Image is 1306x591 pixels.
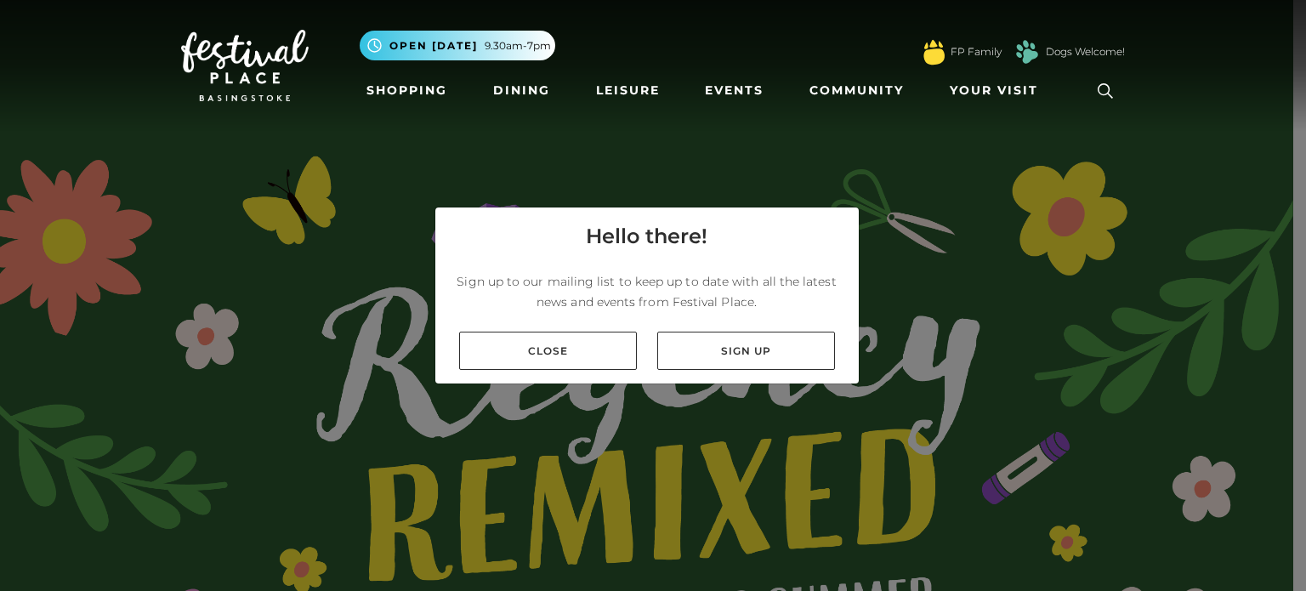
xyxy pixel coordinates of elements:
a: Your Visit [943,75,1053,106]
a: Dining [486,75,557,106]
span: Your Visit [950,82,1038,99]
a: Community [803,75,911,106]
span: 9.30am-7pm [485,38,551,54]
a: Events [698,75,770,106]
button: Open [DATE] 9.30am-7pm [360,31,555,60]
a: Close [459,332,637,370]
p: Sign up to our mailing list to keep up to date with all the latest news and events from Festival ... [449,271,845,312]
span: Open [DATE] [389,38,478,54]
a: Sign up [657,332,835,370]
h4: Hello there! [586,221,707,252]
img: Festival Place Logo [181,30,309,101]
a: Leisure [589,75,667,106]
a: FP Family [951,44,1002,60]
a: Shopping [360,75,454,106]
a: Dogs Welcome! [1046,44,1125,60]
